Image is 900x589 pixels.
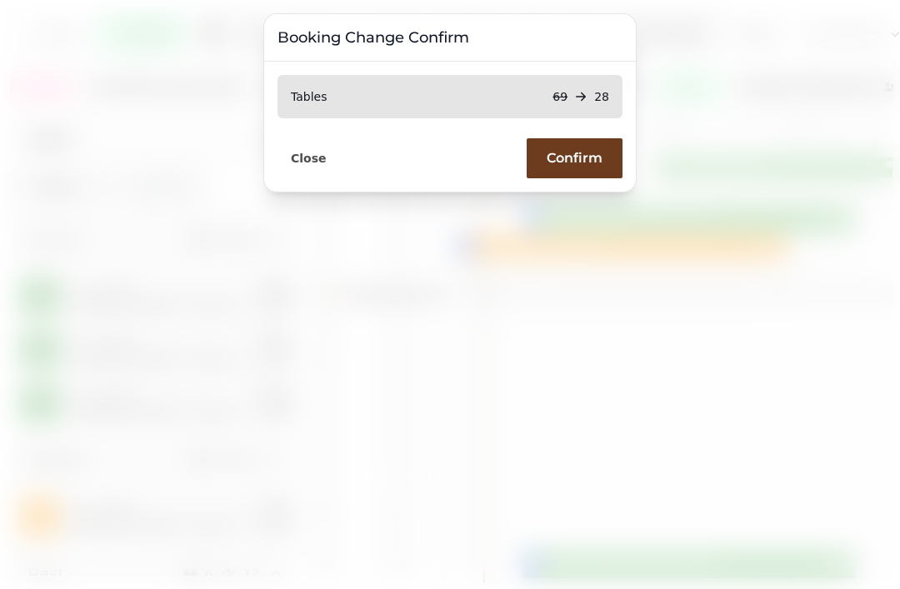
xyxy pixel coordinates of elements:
[547,152,602,165] span: Confirm
[291,152,327,164] span: Close
[552,88,567,105] p: 69
[527,138,622,178] button: Confirm
[291,88,327,105] p: Tables
[277,27,622,47] h3: Booking Change Confirm
[277,147,340,169] button: Close
[594,88,609,105] p: 28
